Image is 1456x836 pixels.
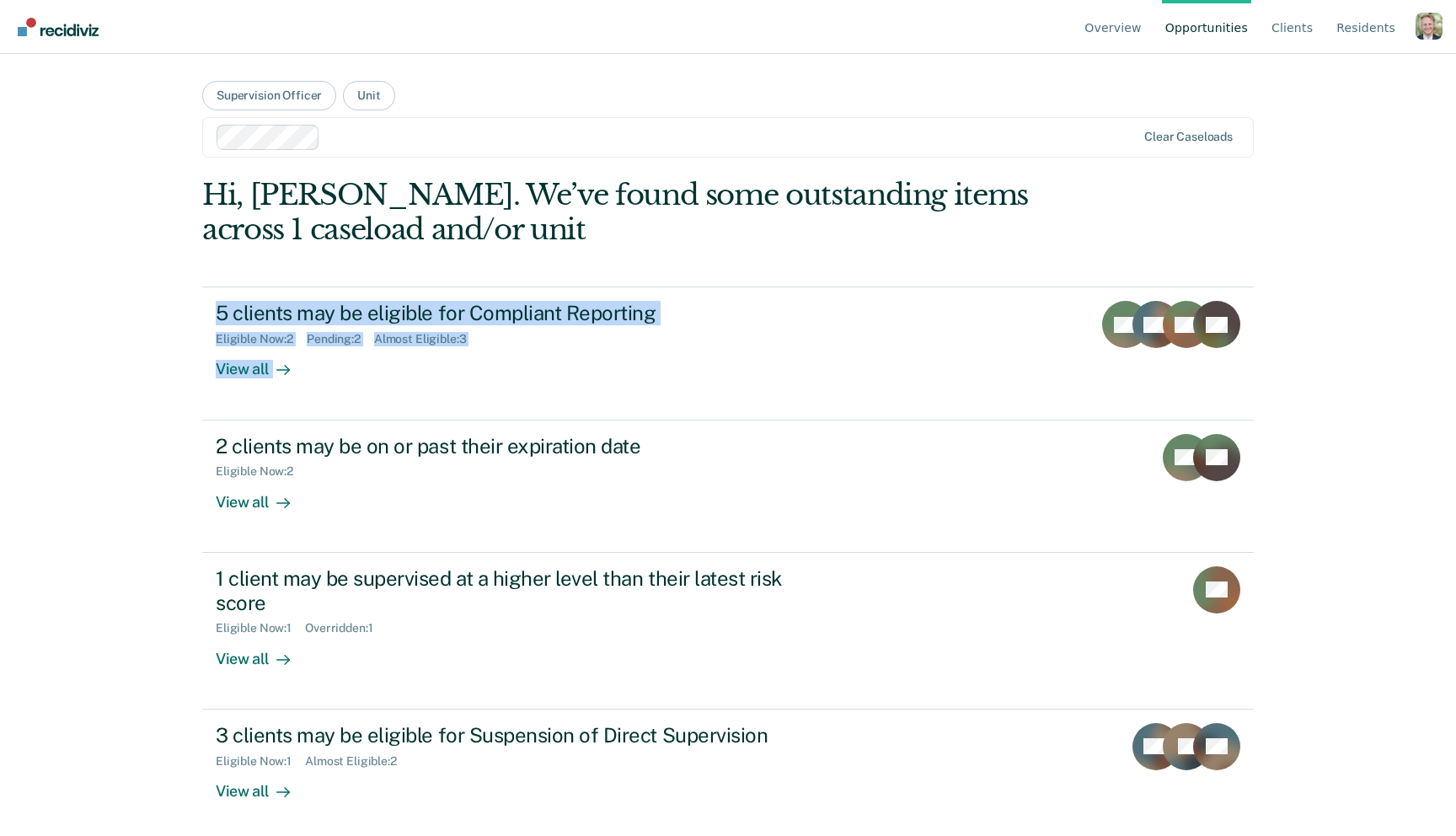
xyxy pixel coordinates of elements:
[216,566,807,615] div: 1 client may be supervised at a higher level than their latest risk score
[202,178,1043,247] div: Hi, [PERSON_NAME]. We’ve found some outstanding items across 1 caseload and/or unit
[202,81,336,110] button: Supervision Officer
[216,301,807,325] div: 5 clients may be eligible for Compliant Reporting
[202,287,1254,420] a: 5 clients may be eligible for Compliant ReportingEligible Now:2Pending:2Almost Eligible:3View all
[343,81,394,110] button: Unit
[305,621,386,635] div: Overridden : 1
[305,754,410,769] div: Almost Eligible : 2
[1416,13,1443,40] button: Profile dropdown button
[216,434,807,458] div: 2 clients may be on or past their expiration date
[216,723,807,748] div: 3 clients may be eligible for Suspension of Direct Supervision
[307,332,374,346] div: Pending : 2
[216,768,310,801] div: View all
[202,421,1254,553] a: 2 clients may be on or past their expiration dateEligible Now:2View all
[202,553,1254,710] a: 1 client may be supervised at a higher level than their latest risk scoreEligible Now:1Overridden...
[216,346,310,379] div: View all
[374,332,480,346] div: Almost Eligible : 3
[216,479,310,512] div: View all
[216,464,307,479] div: Eligible Now : 2
[216,621,305,635] div: Eligible Now : 1
[216,332,307,346] div: Eligible Now : 2
[1144,130,1233,144] div: Clear caseloads
[216,754,305,769] div: Eligible Now : 1
[216,635,310,668] div: View all
[18,18,99,36] img: Recidiviz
